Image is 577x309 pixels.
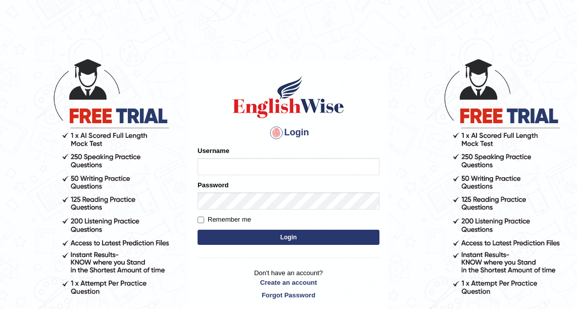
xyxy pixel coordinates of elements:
h4: Login [198,125,379,141]
a: Create an account [198,278,379,287]
p: Don't have an account? [198,268,379,299]
button: Login [198,230,379,245]
input: Remember me [198,217,204,223]
label: Remember me [198,215,251,225]
a: Forgot Password [198,290,379,300]
label: Password [198,180,228,190]
img: Logo of English Wise sign in for intelligent practice with AI [231,74,346,120]
label: Username [198,146,229,156]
